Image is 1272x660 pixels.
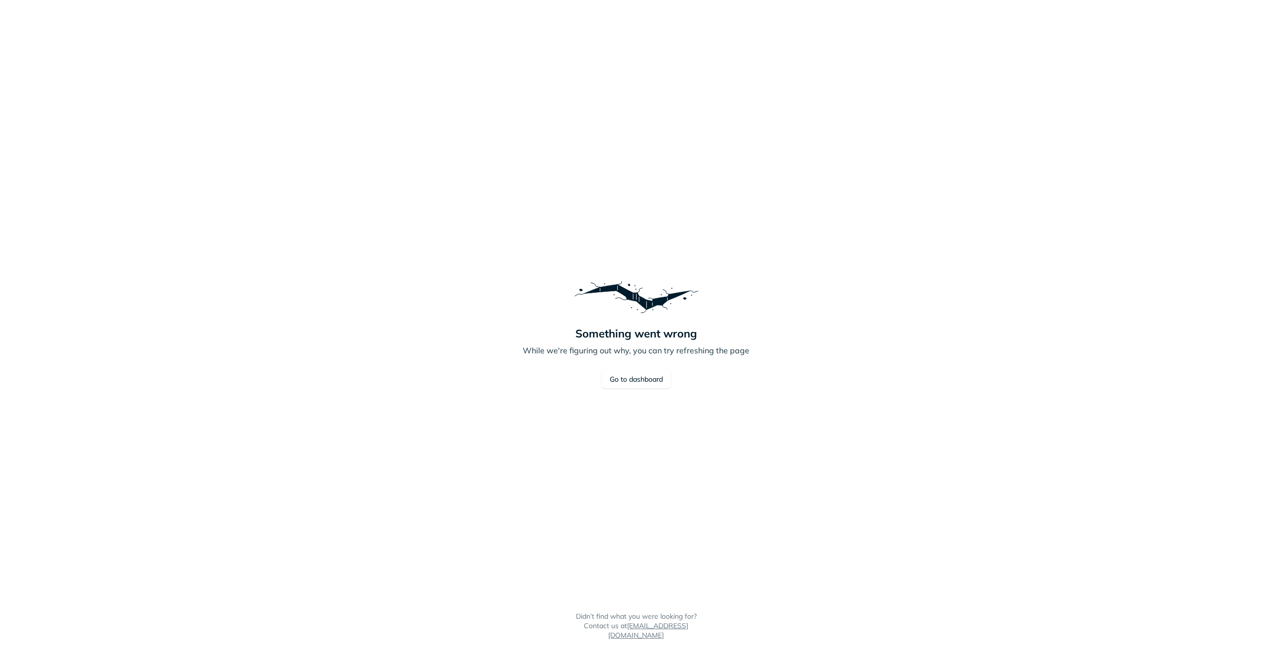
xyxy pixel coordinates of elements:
img: Error [571,272,701,322]
a: [EMAIL_ADDRESS][DOMAIN_NAME] [608,621,688,640]
p: While we're figuring out why, you can try refreshing the page [523,344,749,356]
p: Didn’t find what you were looking for? Contact us at [574,612,698,640]
p: Something went wrong [575,327,697,340]
a: Go to dashboard [602,370,671,388]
